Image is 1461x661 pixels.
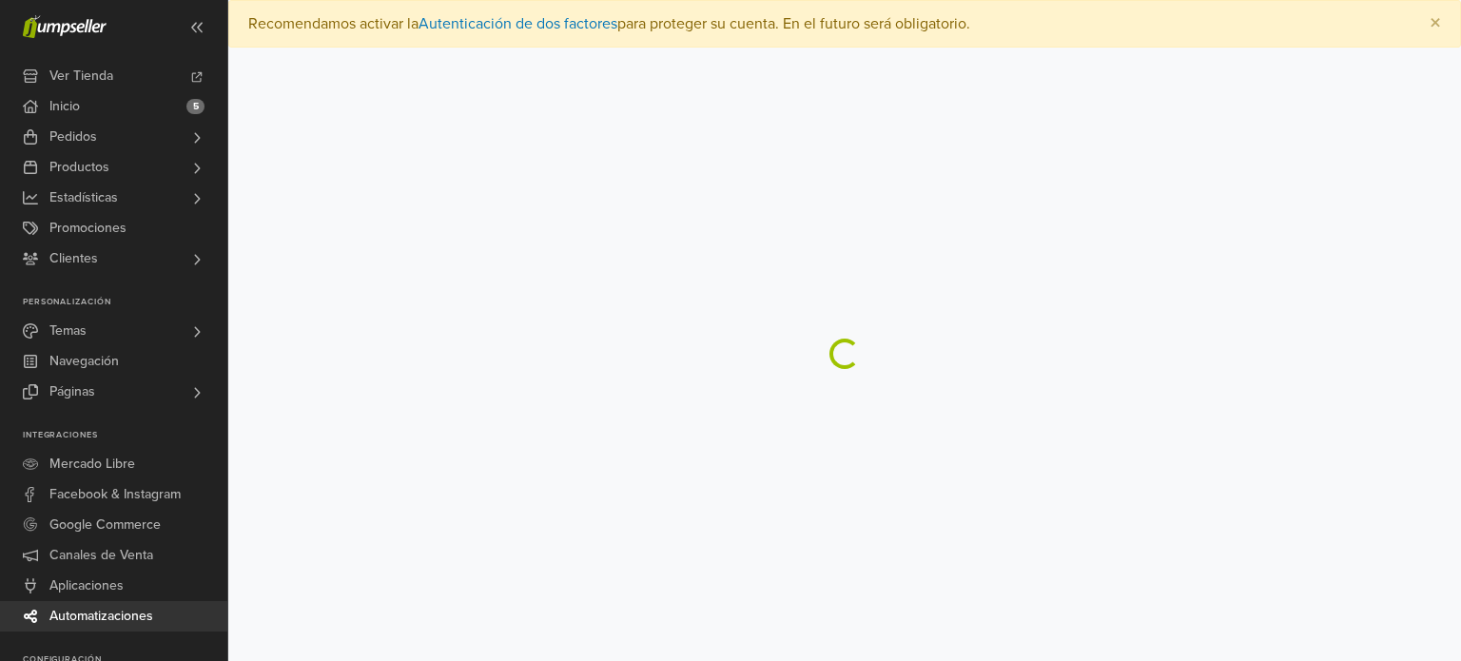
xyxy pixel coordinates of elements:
span: Automatizaciones [49,601,153,632]
a: Autenticación de dos factores [419,14,617,33]
button: Close [1411,1,1460,47]
span: Navegación [49,346,119,377]
span: × [1430,10,1441,37]
span: Promociones [49,213,127,243]
span: Clientes [49,243,98,274]
span: Facebook & Instagram [49,479,181,510]
span: Estadísticas [49,183,118,213]
p: Personalización [23,297,227,308]
span: 5 [186,99,205,114]
span: Google Commerce [49,510,161,540]
span: Canales de Venta [49,540,153,571]
span: Pedidos [49,122,97,152]
span: Páginas [49,377,95,407]
p: Integraciones [23,430,227,441]
span: Productos [49,152,109,183]
span: Ver Tienda [49,61,113,91]
span: Mercado Libre [49,449,135,479]
span: Aplicaciones [49,571,124,601]
span: Inicio [49,91,80,122]
span: Temas [49,316,87,346]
